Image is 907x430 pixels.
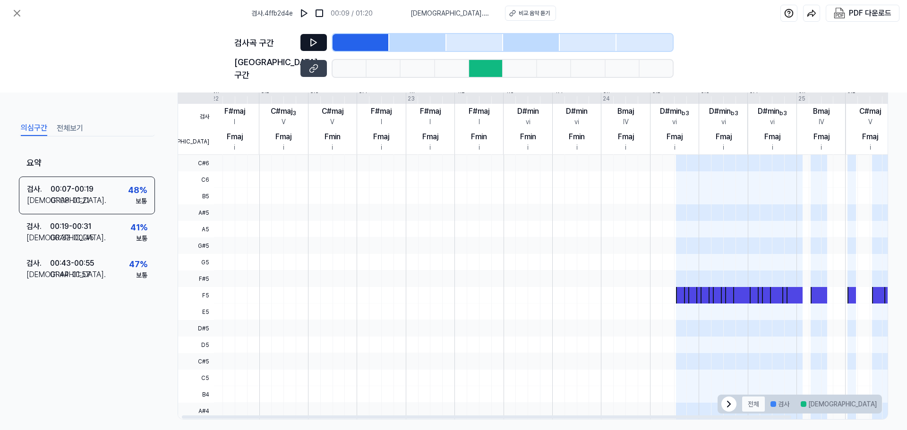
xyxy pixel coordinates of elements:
span: C6 [178,171,214,188]
div: D#min [566,106,588,117]
button: 전체 [742,396,765,412]
div: 요약 [19,150,155,177]
div: Fmaj [373,131,389,143]
div: F#maj [224,106,245,117]
div: 22 [212,94,219,103]
div: 보통 [136,270,147,280]
span: [DEMOGRAPHIC_DATA] . Off Of Me [411,8,494,18]
div: Fmaj [422,131,438,143]
div: 48 % [128,184,147,196]
div: Fmaj [764,131,780,143]
div: 검사 . [27,184,51,195]
div: C#maj [859,106,881,117]
div: [DEMOGRAPHIC_DATA] . [26,232,50,244]
div: 41 % [130,221,147,234]
button: 검사 [765,396,795,412]
div: [DEMOGRAPHIC_DATA] . [26,269,50,280]
div: vi [770,117,775,127]
div: 00:07 - 00:19 [51,184,94,195]
span: D#5 [178,320,214,337]
div: I [479,117,480,127]
span: 검사 [178,104,214,129]
sub: 3 [292,110,296,117]
div: 검사 . [26,258,50,269]
span: A#4 [178,403,214,419]
div: Bmaj [813,106,830,117]
span: C5 [178,370,214,386]
div: i [723,143,724,152]
div: F#maj [420,106,441,117]
div: i [674,143,676,152]
img: stop [315,8,324,18]
div: [DEMOGRAPHIC_DATA] . [27,195,51,206]
div: Fmaj [227,131,243,143]
div: I [381,117,382,127]
img: PDF Download [834,8,845,19]
div: Fmin [471,131,487,143]
div: 보통 [136,196,147,206]
sub: b3 [779,110,787,117]
button: 의심구간 [21,121,47,136]
div: Fmaj [275,131,291,143]
button: 비교 음악 듣기 [505,6,556,21]
img: help [784,8,794,18]
div: F#maj [469,106,489,117]
div: 25 [798,94,805,103]
div: 00:19 - 00:31 [50,221,91,232]
div: i [870,143,871,152]
div: 00:09 / 01:20 [331,8,373,18]
div: i [479,143,480,152]
div: C#maj [322,106,343,117]
div: Fmaj [716,131,732,143]
div: Fmaj [862,131,878,143]
div: I [234,117,235,127]
span: F5 [178,287,214,304]
button: PDF 다운로드 [832,5,893,21]
div: Fmaj [618,131,634,143]
div: 00:32 - 00:45 [50,232,94,244]
span: F#5 [178,270,214,287]
button: 전체보기 [57,121,83,136]
div: 비교 음악 듣기 [519,9,550,17]
div: V [282,117,286,127]
div: vi [672,117,677,127]
div: [GEOGRAPHIC_DATA] 구간 [234,56,295,81]
div: 검사곡 구간 [234,36,295,49]
div: i [527,143,529,152]
div: 검사 . [26,221,50,232]
div: i [332,143,333,152]
div: V [868,117,873,127]
span: A5 [178,221,214,237]
div: 보통 [136,234,147,244]
span: C#5 [178,353,214,370]
div: i [576,143,578,152]
div: Fmin [325,131,341,143]
div: Fmin [569,131,585,143]
div: D#min [517,106,539,117]
span: G5 [178,254,214,270]
div: i [429,143,431,152]
div: I [429,117,431,127]
img: play [299,8,309,18]
div: vi [721,117,726,127]
span: E5 [178,304,214,320]
div: 24 [603,94,610,103]
div: D#min [660,106,689,117]
div: i [821,143,822,152]
div: D#min [709,106,738,117]
div: 00:43 - 00:55 [50,258,94,269]
div: vi [526,117,531,127]
div: 23 [408,94,415,103]
span: B4 [178,386,214,403]
div: Bmaj [617,106,634,117]
span: C#6 [178,155,214,171]
div: IV [623,117,629,127]
span: G#5 [178,237,214,254]
div: C#maj [271,106,296,117]
div: Fmin [520,131,536,143]
div: i [234,143,235,152]
div: V [330,117,334,127]
div: F#maj [371,106,392,117]
div: 01:08 - 01:21 [51,195,89,206]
